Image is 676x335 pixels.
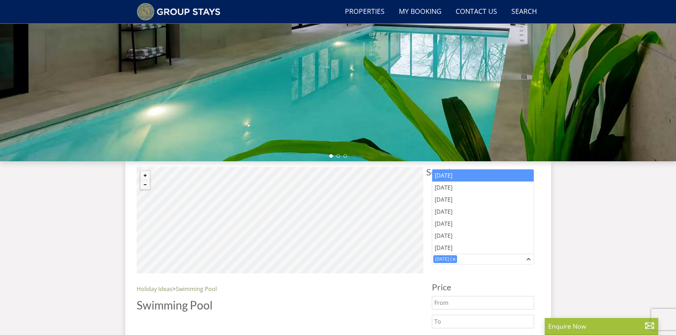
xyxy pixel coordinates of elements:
[509,4,540,20] a: Search
[432,182,534,194] div: [DATE]
[137,167,423,273] canvas: Map
[432,315,534,328] input: To
[141,171,150,180] button: Zoom in
[432,206,534,218] div: [DATE]
[432,254,534,264] div: Combobox
[432,194,534,206] div: [DATE]
[176,285,217,293] a: Swimming Pool
[433,256,451,262] div: [DATE]
[137,299,423,311] h1: Swimming Pool
[432,283,534,292] h3: Price
[137,3,221,21] img: Group Stays
[453,4,500,20] a: Contact Us
[432,218,534,230] div: [DATE]
[432,230,534,242] div: [DATE]
[172,285,176,293] span: >
[432,296,534,309] input: From
[432,242,534,254] div: [DATE]
[426,167,540,177] span: Search
[548,322,655,331] p: Enquire Now
[342,4,388,20] a: Properties
[396,4,444,20] a: My Booking
[432,169,534,182] div: [DATE]
[137,285,172,293] a: Holiday Ideas
[141,180,150,189] button: Zoom out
